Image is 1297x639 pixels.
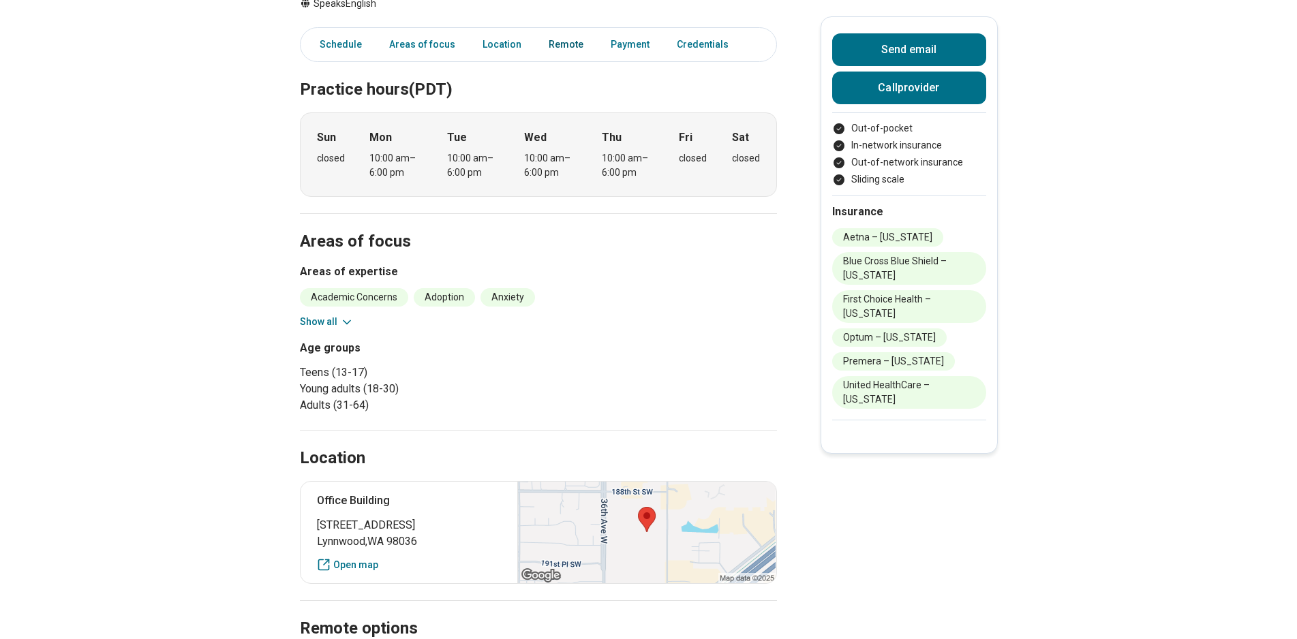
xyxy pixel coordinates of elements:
strong: Sun [317,129,336,146]
div: 10:00 am – 6:00 pm [602,151,654,180]
span: [STREET_ADDRESS] [317,517,502,533]
div: When does the program meet? [300,112,777,197]
li: Adoption [414,288,475,307]
h2: Location [300,447,365,470]
li: Optum – [US_STATE] [832,328,947,347]
li: Sliding scale [832,172,986,187]
h3: Age groups [300,340,533,356]
li: In-network insurance [832,138,986,153]
span: Lynnwood , WA 98036 [317,533,502,550]
a: Location [474,31,530,59]
a: Credentials [669,31,745,59]
h2: Practice hours (PDT) [300,46,777,102]
div: 10:00 am – 6:00 pm [369,151,422,180]
strong: Fri [679,129,692,146]
a: Remote [540,31,592,59]
p: Office Building [317,493,502,509]
div: closed [317,151,345,166]
h3: Areas of expertise [300,264,777,280]
li: Teens (13-17) [300,364,533,381]
strong: Wed [524,129,547,146]
strong: Sat [732,129,749,146]
strong: Thu [602,129,622,146]
a: Areas of focus [381,31,463,59]
h2: Areas of focus [300,198,777,253]
ul: Payment options [832,121,986,187]
button: Show all [300,315,354,329]
li: Blue Cross Blue Shield – [US_STATE] [832,252,986,285]
strong: Tue [447,129,467,146]
li: Anxiety [480,288,535,307]
li: Aetna – [US_STATE] [832,228,943,247]
li: Out-of-pocket [832,121,986,136]
h2: Insurance [832,204,986,220]
div: 10:00 am – 6:00 pm [447,151,500,180]
button: Callprovider [832,72,986,104]
strong: Mon [369,129,392,146]
div: closed [679,151,707,166]
a: Payment [602,31,658,59]
div: closed [732,151,760,166]
li: Young adults (18-30) [300,381,533,397]
li: Adults (31-64) [300,397,533,414]
a: Schedule [303,31,370,59]
li: First Choice Health – [US_STATE] [832,290,986,323]
li: Academic Concerns [300,288,408,307]
a: Open map [317,558,502,572]
li: Premera – [US_STATE] [832,352,955,371]
li: United HealthCare – [US_STATE] [832,376,986,409]
button: Send email [832,33,986,66]
div: 10:00 am – 6:00 pm [524,151,577,180]
li: Out-of-network insurance [832,155,986,170]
